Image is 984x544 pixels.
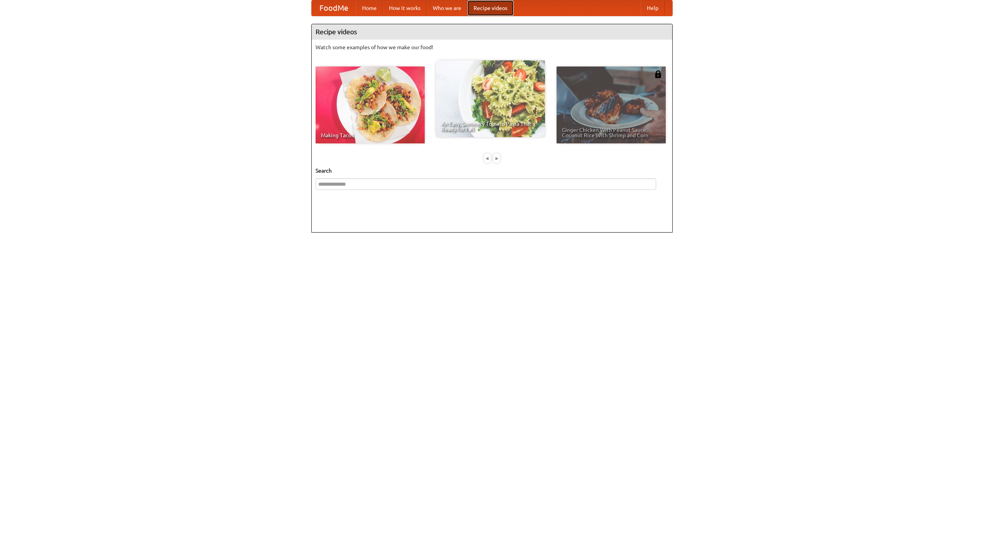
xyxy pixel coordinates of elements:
a: Making Tacos [316,67,425,143]
span: An Easy, Summery Tomato Pasta That's Ready for Fall [441,121,540,132]
p: Watch some examples of how we make our food! [316,43,668,51]
a: An Easy, Summery Tomato Pasta That's Ready for Fall [436,60,545,137]
a: Home [356,0,383,16]
a: How it works [383,0,427,16]
h4: Recipe videos [312,24,672,40]
div: « [484,153,491,163]
h5: Search [316,167,668,175]
a: Help [641,0,665,16]
a: Who we are [427,0,467,16]
a: FoodMe [312,0,356,16]
img: 483408.png [654,70,662,78]
a: Recipe videos [467,0,514,16]
span: Making Tacos [321,133,419,138]
div: » [493,153,500,163]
